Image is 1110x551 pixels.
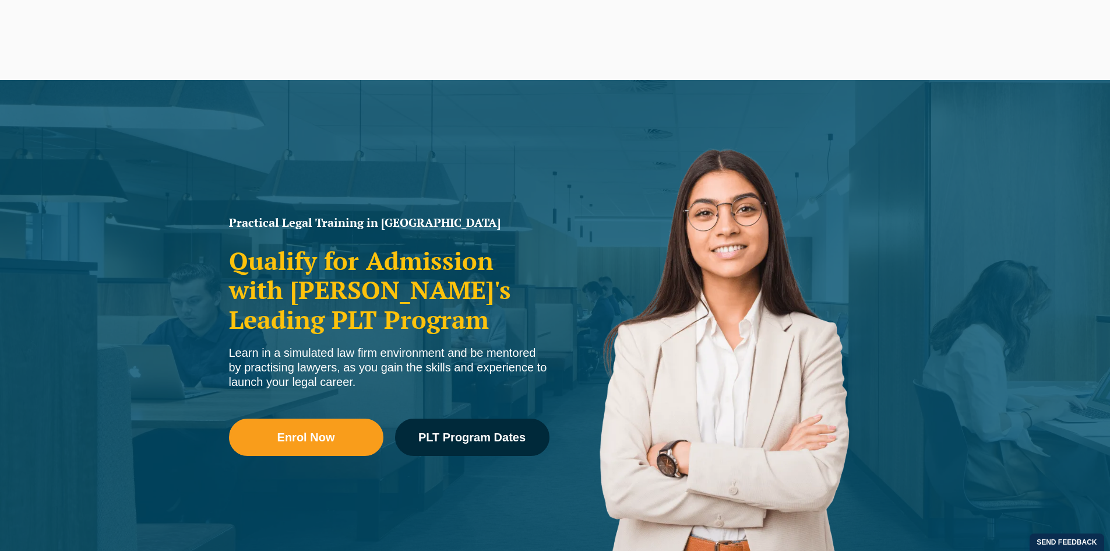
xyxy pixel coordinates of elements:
[418,431,526,443] span: PLT Program Dates
[229,346,549,389] div: Learn in a simulated law firm environment and be mentored by practising lawyers, as you gain the ...
[229,217,549,229] h1: Practical Legal Training in [GEOGRAPHIC_DATA]
[229,246,549,334] h2: Qualify for Admission with [PERSON_NAME]'s Leading PLT Program
[395,419,549,456] a: PLT Program Dates
[229,419,383,456] a: Enrol Now
[277,431,335,443] span: Enrol Now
